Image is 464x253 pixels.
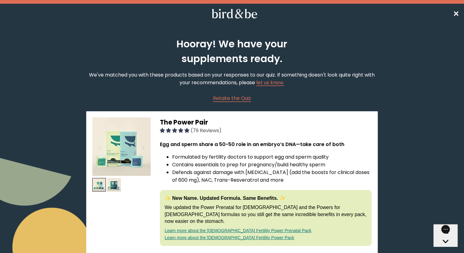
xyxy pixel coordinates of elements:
strong: Egg and sperm share a 50-50 role in an embryo’s DNA—take care of both [160,141,344,148]
iframe: Gorgias live chat messenger [433,224,458,247]
img: thumbnail image [107,178,121,192]
a: Learn more about the [DEMOGRAPHIC_DATA] Fertility Power Pack [165,235,294,240]
a: ✕ [453,8,459,19]
li: Contains essentials to prep for pregnancy/build healthy sperm [172,161,372,168]
span: The Power Pair [160,118,208,127]
li: Formulated by fertility doctors to support egg and sperm quality [172,153,372,161]
span: 4.92 stars [160,127,191,134]
img: thumbnail image [92,117,151,176]
a: Learn more about the [DEMOGRAPHIC_DATA] Fertility Power Prenatal Pack [165,228,311,233]
h2: Hooray! We have your supplements ready. [145,37,319,66]
li: Defends against damage with [MEDICAL_DATA] (add the boosts for clinical doses of 600 mg), NAC, Tr... [172,168,372,184]
span: Retake the Quiz [213,95,251,102]
p: We updated the Power Prenatal for [DEMOGRAPHIC_DATA] and the Powers for [DEMOGRAPHIC_DATA] formul... [165,204,367,225]
span: (79 Reviews) [191,127,222,134]
span: ✕ [453,9,459,19]
a: Retake the Quiz [213,94,251,102]
a: let us know. [256,79,284,86]
p: We've matched you with these products based on your responses to our quiz. If something doesn't l... [86,71,378,86]
strong: ✨ New Name. Updated Formula. Same Benefits. ✨ [165,196,286,201]
img: thumbnail image [92,178,106,192]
